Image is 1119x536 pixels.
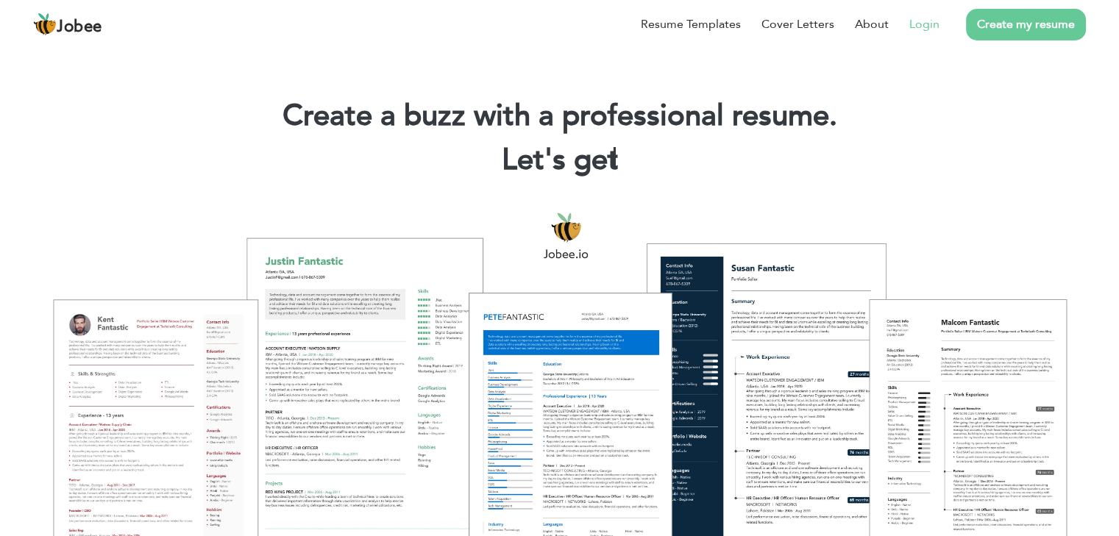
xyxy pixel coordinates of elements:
a: Cover Letters [761,15,834,33]
h1: Create a buzz with a professional resume. [22,97,1097,135]
span: | [611,140,618,180]
span: get [574,140,619,180]
span: Jobee [57,19,102,35]
h2: Let's [22,141,1097,179]
a: Resume Templates [641,15,741,33]
a: About [855,15,889,33]
a: Jobee [33,12,102,36]
a: Login [909,15,939,33]
a: Create my resume [966,9,1086,40]
img: jobee.io [33,12,57,36]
